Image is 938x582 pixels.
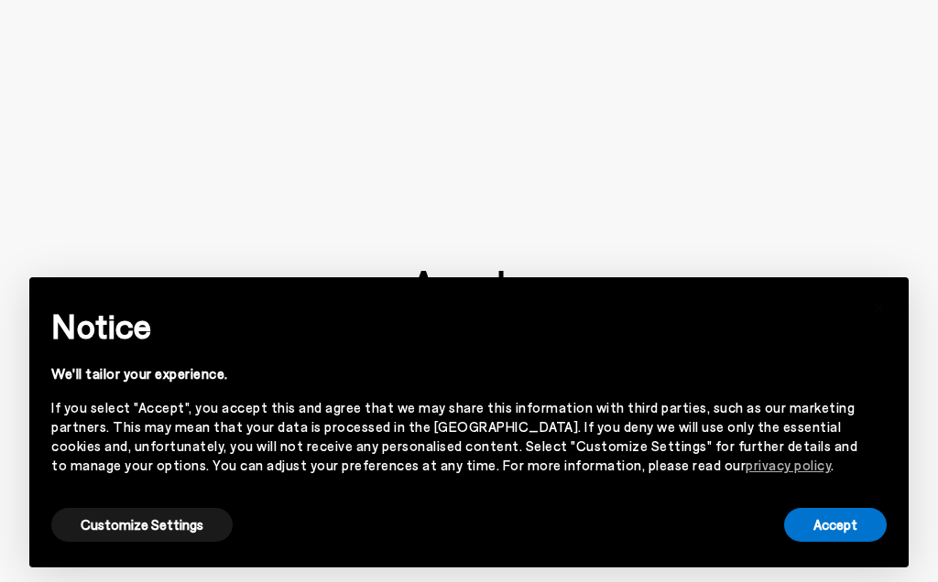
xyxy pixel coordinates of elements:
[857,283,901,327] button: Close this notice
[51,364,857,383] div: We'll tailor your experience.
[51,302,857,350] h2: Notice
[51,398,857,475] div: If you select "Accept", you accept this and agree that we may share this information with third p...
[746,457,831,473] a: privacy policy
[873,291,886,318] span: ×
[784,508,887,542] button: Accept
[51,508,233,542] button: Customize Settings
